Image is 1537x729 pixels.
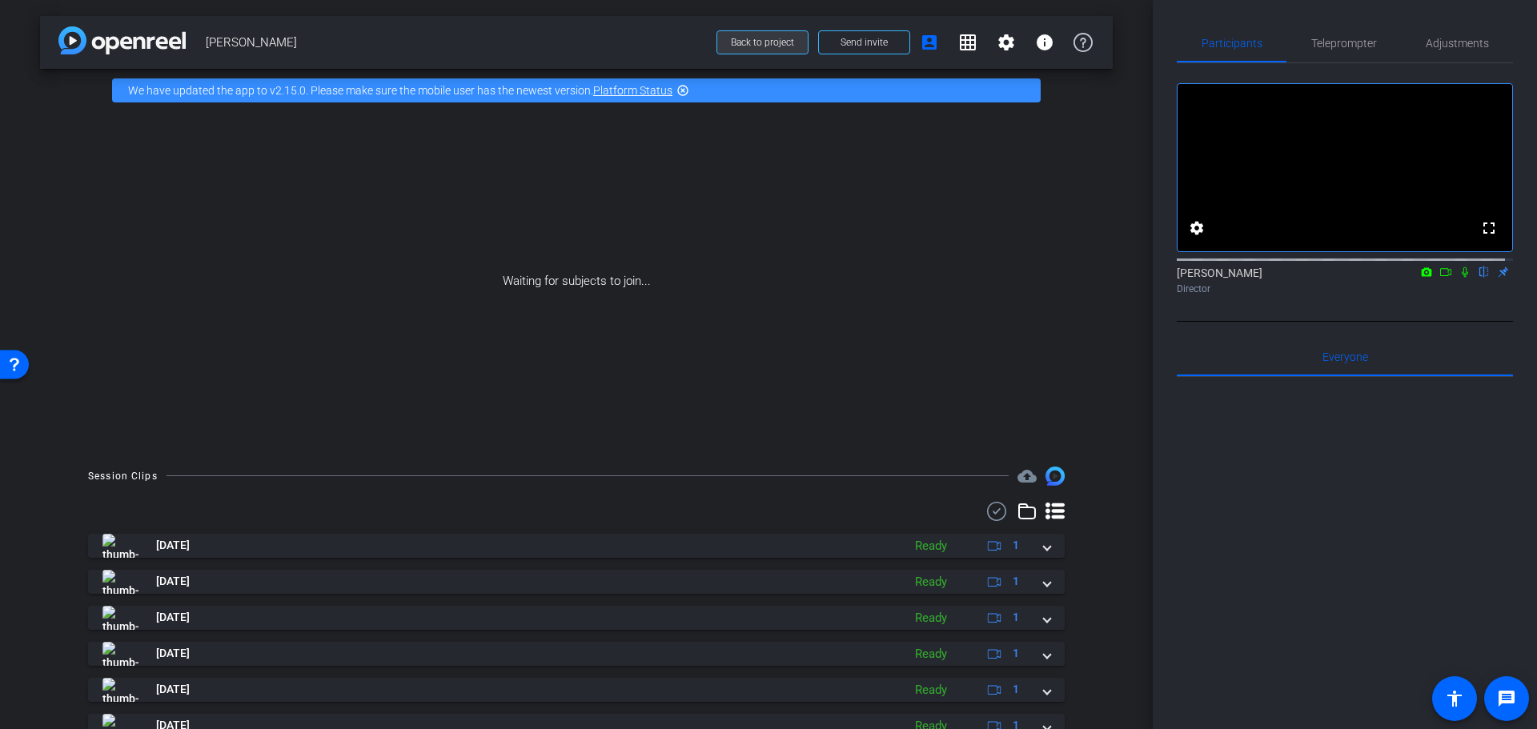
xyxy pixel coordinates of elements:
[1017,467,1037,486] mat-icon: cloud_upload
[997,33,1016,52] mat-icon: settings
[102,606,138,630] img: thumb-nail
[841,36,888,49] span: Send invite
[156,537,190,554] span: [DATE]
[102,534,138,558] img: thumb-nail
[88,642,1065,666] mat-expansion-panel-header: thumb-nail[DATE]Ready1
[156,609,190,626] span: [DATE]
[1202,38,1262,49] span: Participants
[1497,689,1516,708] mat-icon: message
[1013,573,1019,590] span: 1
[1013,645,1019,662] span: 1
[1013,609,1019,626] span: 1
[88,678,1065,702] mat-expansion-panel-header: thumb-nail[DATE]Ready1
[1045,467,1065,486] img: Session clips
[156,573,190,590] span: [DATE]
[920,33,939,52] mat-icon: account_box
[88,606,1065,630] mat-expansion-panel-header: thumb-nail[DATE]Ready1
[1187,218,1206,238] mat-icon: settings
[206,26,707,58] span: [PERSON_NAME]
[1475,264,1494,278] mat-icon: flip
[1311,38,1377,49] span: Teleprompter
[102,678,138,702] img: thumb-nail
[88,534,1065,558] mat-expansion-panel-header: thumb-nail[DATE]Ready1
[958,33,977,52] mat-icon: grid_on
[102,642,138,666] img: thumb-nail
[1479,218,1499,238] mat-icon: fullscreen
[676,84,689,97] mat-icon: highlight_off
[1177,282,1513,296] div: Director
[731,37,794,48] span: Back to project
[156,645,190,662] span: [DATE]
[58,26,186,54] img: app-logo
[1445,689,1464,708] mat-icon: accessibility
[907,609,955,627] div: Ready
[1013,537,1019,554] span: 1
[88,468,158,484] div: Session Clips
[102,570,138,594] img: thumb-nail
[907,573,955,591] div: Ready
[88,570,1065,594] mat-expansion-panel-header: thumb-nail[DATE]Ready1
[40,112,1113,451] div: Waiting for subjects to join...
[1035,33,1054,52] mat-icon: info
[1322,351,1368,362] span: Everyone
[156,681,190,698] span: [DATE]
[1017,467,1037,486] span: Destinations for your clips
[1013,681,1019,698] span: 1
[907,645,955,663] div: Ready
[1426,38,1489,49] span: Adjustments
[112,78,1041,102] div: We have updated the app to v2.15.0. Please make sure the mobile user has the newest version.
[818,30,910,54] button: Send invite
[907,681,955,699] div: Ready
[716,30,809,54] button: Back to project
[907,537,955,555] div: Ready
[593,84,672,97] a: Platform Status
[1177,265,1513,296] div: [PERSON_NAME]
